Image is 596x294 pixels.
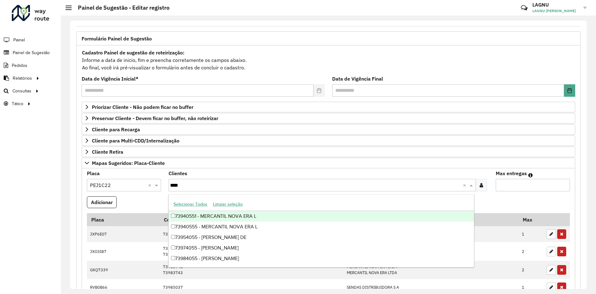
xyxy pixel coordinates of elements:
[72,4,169,11] h2: Painel de Sugestão - Editar registro
[148,181,153,189] span: Clear all
[532,2,579,8] h3: LAGNU
[168,194,474,268] ng-dropdown-panel: Options list
[210,199,246,209] button: Limpar seleção
[343,261,518,279] td: MERCANTIL NOVA ERA LTDA MERCANTIL NOVA ERA LTDA
[82,147,575,157] a: Cliente Retira
[82,75,138,82] label: Data de Vigência Inicial
[82,113,575,124] a: Preservar Cliente - Devem ficar no buffer, não roteirizar
[12,100,23,107] span: Tático
[463,181,468,189] span: Clear all
[169,222,474,232] div: 73940555 - MERCANTIL NOVA ERA L
[92,116,218,121] span: Preservar Cliente - Devem ficar no buffer, não roteirizar
[87,213,160,226] th: Placa
[519,213,544,226] th: Max
[160,261,343,279] td: 73983742 73983743
[87,226,160,242] td: JXP6E07
[13,49,50,56] span: Painel de Sugestão
[92,105,193,110] span: Priorizar Cliente - Não podem ficar no buffer
[160,226,343,242] td: 73961779
[160,213,343,226] th: Código Cliente
[169,253,474,264] div: 73984055 - [PERSON_NAME]
[160,242,343,260] td: 73977378 73979743
[13,75,32,82] span: Relatórios
[564,84,575,97] button: Choose Date
[82,158,575,168] a: Mapas Sugeridos: Placa-Cliente
[532,8,579,14] span: LAGNU [PERSON_NAME]
[171,199,210,209] button: Selecionar Todos
[519,226,544,242] td: 1
[87,170,100,177] label: Placa
[528,173,533,178] em: Máximo de clientes que serão colocados na mesma rota com os clientes informados
[519,242,544,260] td: 2
[332,75,383,82] label: Data de Vigência Final
[169,170,187,177] label: Clientes
[87,196,117,208] button: Adicionar
[87,261,160,279] td: GKQ7339
[12,62,27,69] span: Pedidos
[169,232,474,243] div: 73954055 - [PERSON_NAME] DE
[82,124,575,135] a: Cliente para Recarga
[169,243,474,253] div: 73974055 - [PERSON_NAME]
[519,261,544,279] td: 2
[82,49,575,72] div: Informe a data de inicio, fim e preencha corretamente os campos abaixo. Ao final, você irá pré-vi...
[169,211,474,222] div: 73940551 - MERCANTIL NOVA ERA L
[92,161,165,166] span: Mapas Sugeridos: Placa-Cliente
[12,88,31,94] span: Consultas
[13,37,25,43] span: Painel
[82,49,184,56] strong: Cadastro Painel de sugestão de roteirização:
[92,149,123,154] span: Cliente Retira
[82,135,575,146] a: Cliente para Multi-CDD/Internalização
[87,242,160,260] td: JXO3I87
[517,1,531,15] a: Contato Rápido
[82,102,575,112] a: Priorizar Cliente - Não podem ficar no buffer
[92,127,140,132] span: Cliente para Recarga
[92,138,179,143] span: Cliente para Multi-CDD/Internalização
[82,36,152,41] span: Formulário Painel de Sugestão
[496,170,527,177] label: Max entregas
